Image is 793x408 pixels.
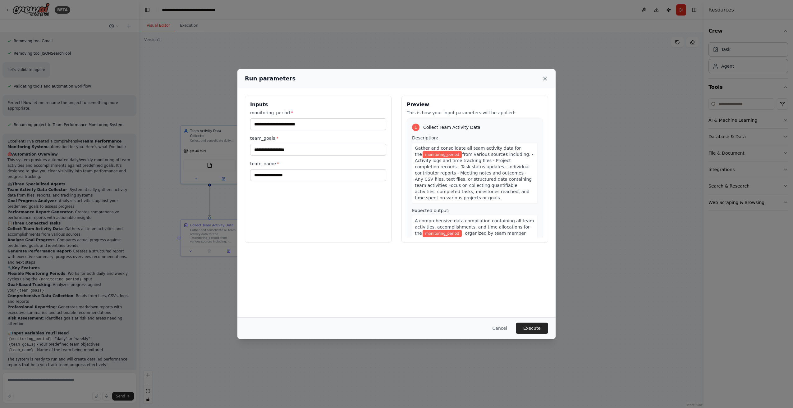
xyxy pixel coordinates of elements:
p: This is how your input parameters will be applied: [407,110,543,116]
label: monitoring_period [250,110,386,116]
span: Description: [412,135,438,140]
span: , organized by team member and project/goal category [415,231,526,242]
label: team_name [250,161,386,167]
span: Collect Team Activity Data [423,124,480,130]
h3: Preview [407,101,543,108]
span: Gather and consolidate all team activity data for the [415,146,521,157]
h3: Inputs [250,101,386,108]
span: Variable: monitoring_period [423,151,462,158]
button: Execute [516,323,548,334]
h2: Run parameters [245,74,296,83]
div: 1 [412,124,419,131]
span: Variable: monitoring_period [423,230,462,237]
span: Expected output: [412,208,450,213]
label: team_goals [250,135,386,141]
span: A comprehensive data compilation containing all team activities, accomplishments, and time alloca... [415,218,534,236]
button: Cancel [488,323,512,334]
span: from various sources including: - Activity logs and time tracking files - Project completion reco... [415,152,534,200]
